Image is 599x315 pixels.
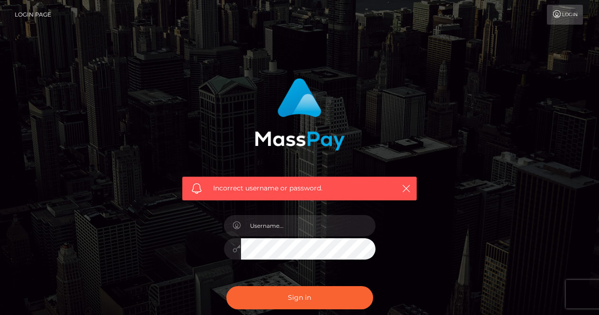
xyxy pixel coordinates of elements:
[547,5,583,25] a: Login
[241,215,375,236] input: Username...
[255,78,345,151] img: MassPay Login
[213,183,386,193] span: Incorrect username or password.
[15,5,51,25] a: Login Page
[226,286,373,309] button: Sign in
